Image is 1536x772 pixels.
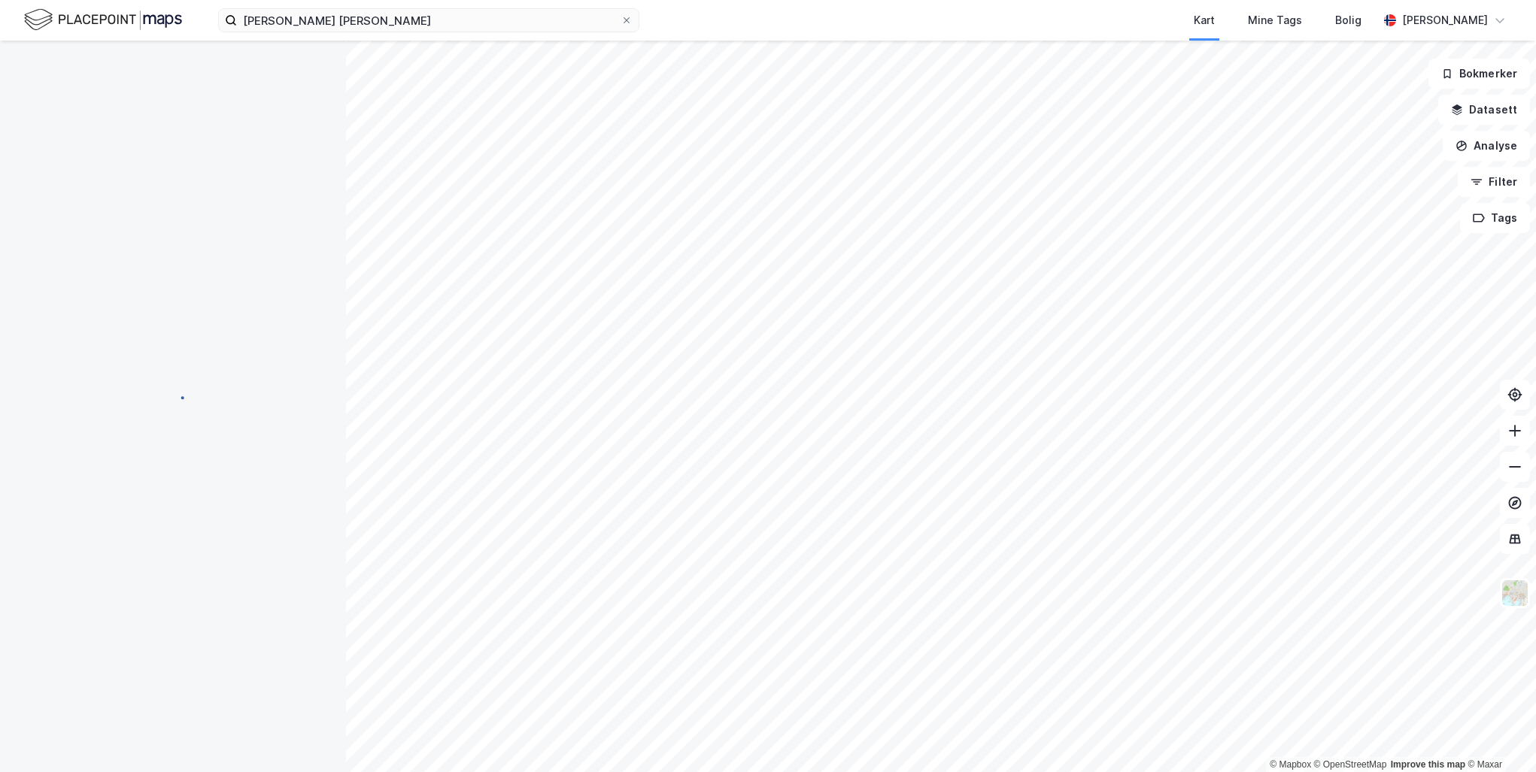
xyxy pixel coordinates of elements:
a: Improve this map [1391,759,1465,770]
div: Kontrollprogram for chat [1461,700,1536,772]
button: Filter [1458,167,1530,197]
button: Datasett [1438,95,1530,125]
img: logo.f888ab2527a4732fd821a326f86c7f29.svg [24,7,182,33]
a: Mapbox [1270,759,1311,770]
button: Tags [1460,203,1530,233]
iframe: Chat Widget [1461,700,1536,772]
img: Z [1501,579,1529,607]
div: Kart [1194,11,1215,29]
button: Analyse [1443,131,1530,161]
input: Søk på adresse, matrikkel, gårdeiere, leietakere eller personer [237,9,621,32]
div: Bolig [1335,11,1361,29]
img: spinner.a6d8c91a73a9ac5275cf975e30b51cfb.svg [161,386,185,410]
div: Mine Tags [1248,11,1302,29]
button: Bokmerker [1428,59,1530,89]
div: [PERSON_NAME] [1402,11,1488,29]
a: OpenStreetMap [1314,759,1387,770]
